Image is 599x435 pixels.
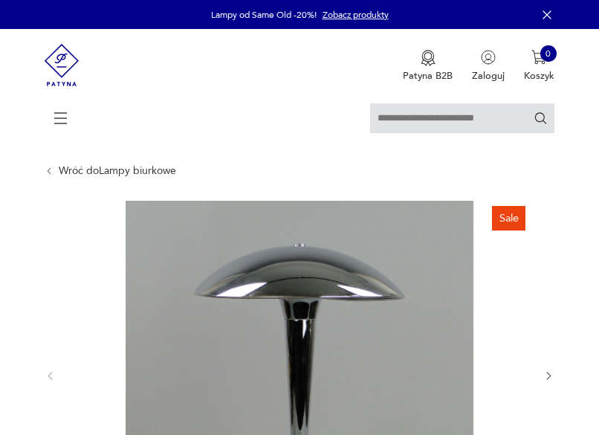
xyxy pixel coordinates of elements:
[524,50,554,83] button: 0Koszyk
[403,50,453,83] button: Patyna B2B
[472,50,505,83] button: Zaloguj
[403,50,453,83] a: Ikona medaluPatyna B2B
[211,9,317,21] p: Lampy od Same Old -20%!
[540,45,557,62] div: 0
[403,69,453,83] p: Patyna B2B
[534,111,548,125] button: Szukaj
[492,206,525,231] div: Sale
[481,50,496,65] img: Ikonka użytkownika
[59,165,176,177] a: Wróć doLampy biurkowe
[45,29,79,101] img: Patyna - sklep z meblami i dekoracjami vintage
[472,69,505,83] p: Zaloguj
[524,69,554,83] p: Koszyk
[421,50,436,66] img: Ikona medalu
[323,9,389,21] a: Zobacz produkty
[531,50,546,65] img: Ikona koszyka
